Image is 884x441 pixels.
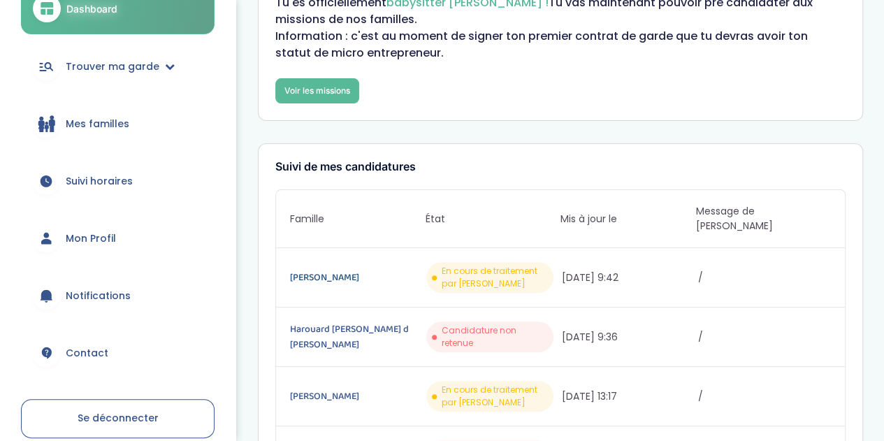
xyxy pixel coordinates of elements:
span: Mon Profil [66,231,116,246]
a: Voir les missions [275,78,359,103]
span: [DATE] 9:36 [562,330,695,345]
span: Famille [290,212,425,226]
span: Mes familles [66,117,129,131]
a: [PERSON_NAME] [290,270,423,285]
span: / [698,389,831,404]
span: / [698,330,831,345]
span: [DATE] 13:17 [562,389,695,404]
a: [PERSON_NAME] [290,389,423,404]
span: / [698,270,831,285]
span: Candidature non retenue [442,324,548,349]
h3: Suivi de mes candidatures [275,161,846,173]
span: [DATE] 9:42 [562,270,695,285]
a: Mes familles [21,99,215,149]
span: Trouver ma garde [66,59,159,74]
a: Se déconnecter [21,399,215,438]
span: Se déconnecter [78,411,159,425]
span: Contact [66,346,108,361]
span: En cours de traitement par [PERSON_NAME] [442,265,548,290]
span: Mis à jour le [560,212,695,226]
span: Notifications [66,289,131,303]
a: Contact [21,328,215,378]
span: En cours de traitement par [PERSON_NAME] [442,384,548,409]
a: Suivi horaires [21,156,215,206]
span: Dashboard [66,1,117,16]
a: Notifications [21,270,215,321]
a: Harouard [PERSON_NAME] d [PERSON_NAME] [290,321,423,352]
p: Information : c'est au moment de signer ton premier contrat de garde que tu devras avoir ton stat... [275,28,846,62]
span: État [426,212,560,226]
a: Trouver ma garde [21,41,215,92]
span: Message de [PERSON_NAME] [696,204,831,233]
span: Suivi horaires [66,174,133,189]
a: Mon Profil [21,213,215,263]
